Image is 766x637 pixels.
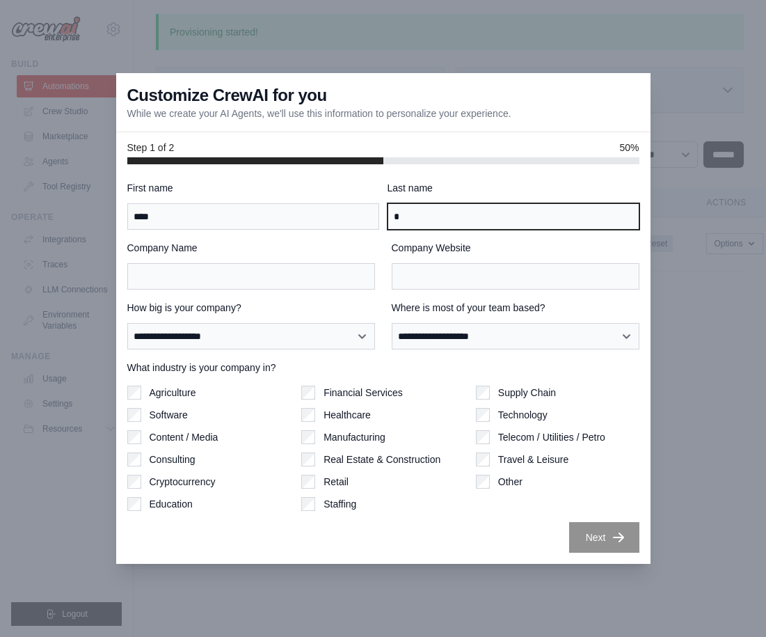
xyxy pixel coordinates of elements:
label: Last name [388,181,639,195]
label: Company Website [392,241,639,255]
label: Manufacturing [324,430,385,444]
label: Telecom / Utilities / Petro [498,430,605,444]
label: Education [150,497,193,511]
label: Other [498,475,522,489]
label: Agriculture [150,386,196,400]
span: 50% [619,141,639,155]
label: Real Estate & Construction [324,453,440,466]
h3: Customize CrewAI for you [127,84,327,107]
label: Company Name [127,241,375,255]
label: Retail [324,475,349,489]
label: Software [150,408,188,422]
label: Content / Media [150,430,218,444]
label: Consulting [150,453,196,466]
label: How big is your company? [127,301,375,315]
label: First name [127,181,379,195]
button: Next [569,522,639,553]
label: Travel & Leisure [498,453,568,466]
label: Where is most of your team based? [392,301,639,315]
label: Staffing [324,497,356,511]
label: Cryptocurrency [150,475,216,489]
label: Technology [498,408,548,422]
label: Healthcare [324,408,371,422]
label: What industry is your company in? [127,361,639,375]
p: While we create your AI Agents, we'll use this information to personalize your experience. [127,107,511,120]
span: Step 1 of 2 [127,141,175,155]
label: Supply Chain [498,386,556,400]
label: Financial Services [324,386,403,400]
